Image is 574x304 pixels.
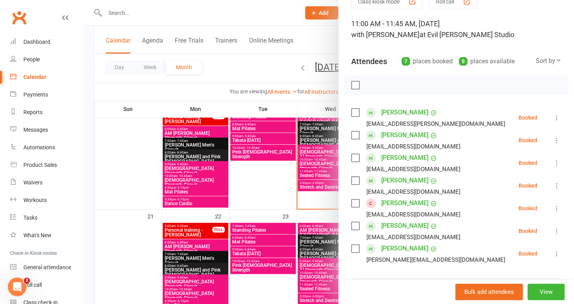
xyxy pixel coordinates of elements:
span: 2 [24,277,30,284]
div: Waivers [23,179,43,186]
div: General attendance [23,264,71,270]
div: Booked [519,183,537,188]
span: at Evil [PERSON_NAME] Studio [419,30,514,39]
div: [EMAIL_ADDRESS][PERSON_NAME][DOMAIN_NAME] [366,119,505,129]
a: Clubworx [9,8,29,27]
a: General attendance kiosk mode [10,259,82,276]
div: places available [459,56,515,67]
div: 7 [402,57,410,66]
div: Booked [519,115,537,120]
a: Payments [10,86,82,104]
a: [PERSON_NAME] [381,129,428,141]
div: Product Sales [23,162,57,168]
div: places booked [402,56,453,67]
div: Booked [519,160,537,166]
a: [PERSON_NAME] [381,242,428,255]
div: Payments [23,91,48,98]
div: [EMAIL_ADDRESS][DOMAIN_NAME] [366,209,460,220]
a: [PERSON_NAME] [381,152,428,164]
div: Reports [23,109,43,115]
div: Sort by [536,56,562,66]
a: What's New [10,227,82,244]
div: What's New [23,232,52,238]
a: [PERSON_NAME] [381,106,428,119]
div: People [23,56,40,63]
a: Messages [10,121,82,139]
a: Product Sales [10,156,82,174]
a: Roll call [10,276,82,294]
a: Calendar [10,68,82,86]
div: Dashboard [23,39,50,45]
div: Booked [519,251,537,256]
button: Bulk add attendees [455,284,523,300]
input: Search to add attendees [351,278,562,295]
div: Booked [519,206,537,211]
div: Booked [519,228,537,234]
div: [EMAIL_ADDRESS][DOMAIN_NAME] [366,164,460,174]
div: Tasks [23,215,37,221]
a: Tasks [10,209,82,227]
a: [PERSON_NAME] [381,220,428,232]
a: Waivers [10,174,82,191]
a: Reports [10,104,82,121]
div: Calendar [23,74,46,80]
span: with [PERSON_NAME] [351,30,419,39]
div: Automations [23,144,55,150]
div: [EMAIL_ADDRESS][DOMAIN_NAME] [366,232,460,242]
div: [EMAIL_ADDRESS][DOMAIN_NAME] [366,187,460,197]
div: 9 [459,57,467,66]
div: 11:00 AM - 11:45 AM, [DATE] [351,18,562,40]
div: Workouts [23,197,47,203]
div: Booked [519,138,537,143]
a: [PERSON_NAME] [381,197,428,209]
a: Workouts [10,191,82,209]
a: Dashboard [10,33,82,51]
a: [PERSON_NAME] [381,174,428,187]
a: People [10,51,82,68]
button: View [528,284,565,300]
div: Attendees [351,56,387,67]
div: [EMAIL_ADDRESS][DOMAIN_NAME] [366,141,460,152]
a: Automations [10,139,82,156]
div: Messages [23,127,48,133]
div: [PERSON_NAME][EMAIL_ADDRESS][DOMAIN_NAME] [366,255,505,265]
div: Roll call [23,282,42,288]
iframe: Intercom live chat [8,277,27,296]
